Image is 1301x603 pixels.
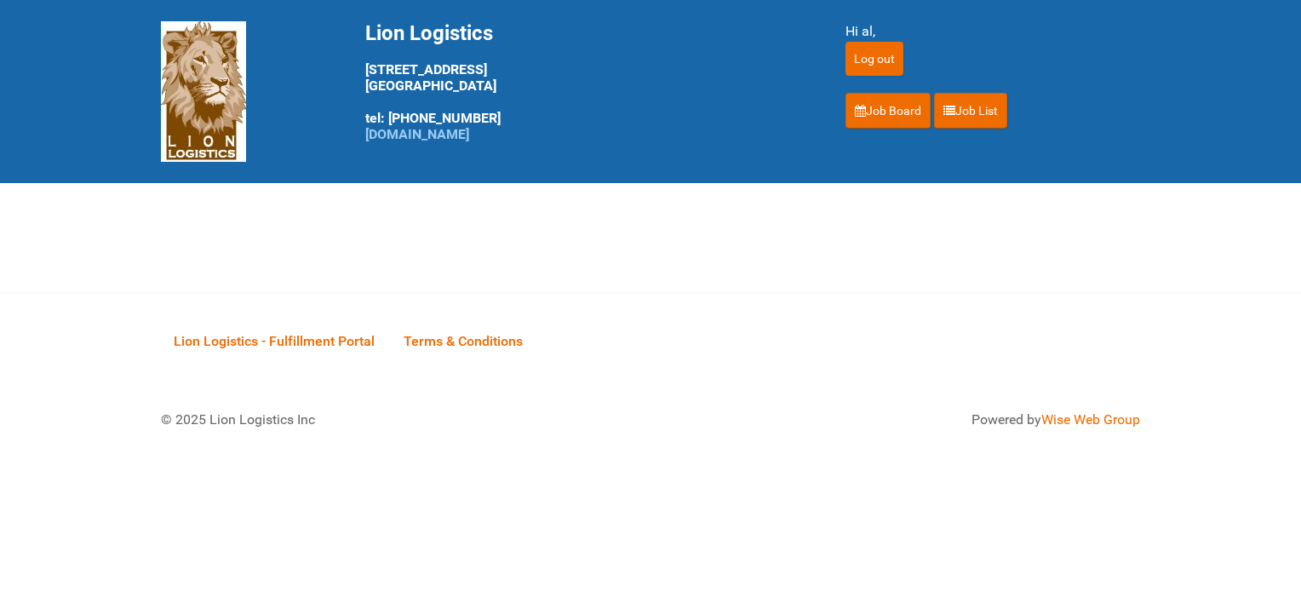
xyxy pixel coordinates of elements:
[934,93,1007,129] a: Job List
[845,42,903,76] input: Log out
[365,21,803,142] div: [STREET_ADDRESS] [GEOGRAPHIC_DATA] tel: [PHONE_NUMBER]
[1041,411,1140,428] a: Wise Web Group
[365,126,469,142] a: [DOMAIN_NAME]
[148,397,642,443] div: © 2025 Lion Logistics Inc
[404,333,523,349] span: Terms & Conditions
[365,21,493,45] span: Lion Logistics
[672,410,1140,430] div: Powered by
[845,93,931,129] a: Job Board
[391,314,536,367] a: Terms & Conditions
[161,314,387,367] a: Lion Logistics - Fulfillment Portal
[845,21,1140,42] div: Hi al,
[161,21,246,162] img: Lion Logistics
[161,83,246,99] a: Lion Logistics
[174,333,375,349] span: Lion Logistics - Fulfillment Portal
